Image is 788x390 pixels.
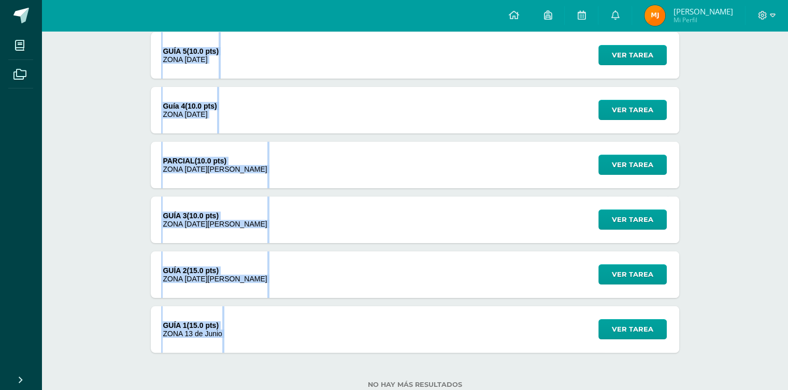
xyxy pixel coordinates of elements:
[598,264,667,284] button: Ver tarea
[612,155,653,174] span: Ver tarea
[598,209,667,230] button: Ver tarea
[151,381,679,388] label: No hay más resultados
[184,55,207,64] span: [DATE]
[163,55,182,64] span: ZONA
[598,45,667,65] button: Ver tarea
[612,320,653,339] span: Ver tarea
[612,265,653,284] span: Ver tarea
[163,157,267,165] div: PARCIAL
[163,110,182,118] span: ZONA
[187,47,219,55] strong: (10.0 pts)
[163,220,182,228] span: ZONA
[612,100,653,119] span: Ver tarea
[163,275,182,283] span: ZONA
[163,212,267,220] div: GUÍA 3
[184,110,207,118] span: [DATE]
[673,6,733,17] span: [PERSON_NAME]
[163,102,217,110] div: Guía 4
[184,220,267,228] span: [DATE][PERSON_NAME]
[644,5,665,26] img: f9b9e3f99bf7f1f31012b4c7c53e0d8e.png
[185,102,217,110] strong: (10.0 pts)
[598,100,667,120] button: Ver tarea
[598,319,667,339] button: Ver tarea
[673,16,733,24] span: Mi Perfil
[184,275,267,283] span: [DATE][PERSON_NAME]
[184,165,267,173] span: [DATE][PERSON_NAME]
[195,157,226,165] strong: (10.0 pts)
[612,210,653,229] span: Ver tarea
[612,46,653,65] span: Ver tarea
[163,329,182,338] span: ZONA
[187,266,219,275] strong: (15.0 pts)
[163,47,219,55] div: GUÍA 5
[187,212,219,220] strong: (10.0 pts)
[187,321,219,329] strong: (15.0 pts)
[184,329,222,338] span: 13 de Junio
[163,266,267,275] div: GUÍA 2
[163,321,222,329] div: GUÍA 1
[163,165,182,173] span: ZONA
[598,155,667,175] button: Ver tarea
